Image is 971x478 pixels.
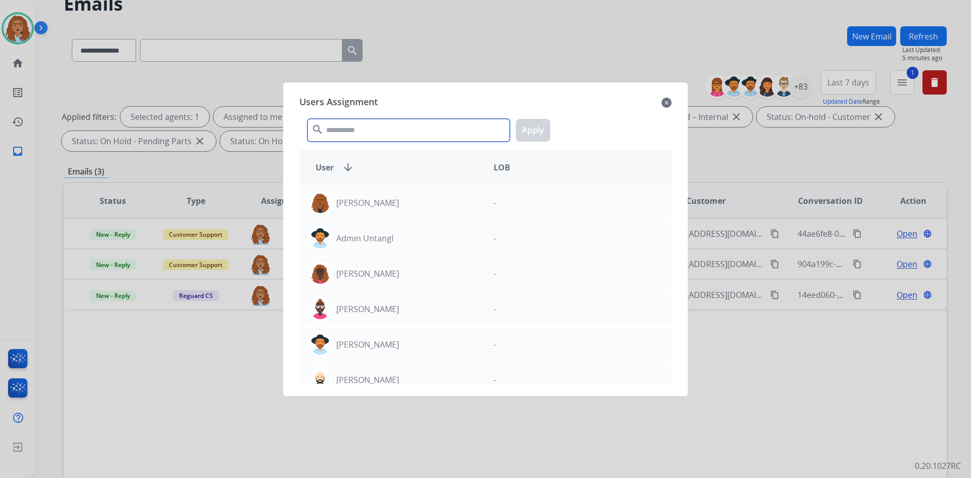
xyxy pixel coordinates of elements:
[336,303,399,315] p: [PERSON_NAME]
[494,232,496,244] p: -
[494,374,496,386] p: -
[336,268,399,280] p: [PERSON_NAME]
[336,232,393,244] p: Admin Untangl
[494,268,496,280] p: -
[299,95,378,111] span: Users Assignment
[336,338,399,351] p: [PERSON_NAME]
[312,123,324,136] mat-icon: search
[336,374,399,386] p: [PERSON_NAME]
[494,303,496,315] p: -
[516,119,550,142] button: Apply
[494,161,510,173] span: LOB
[342,161,354,173] mat-icon: arrow_downward
[307,161,485,173] div: User
[494,338,496,351] p: -
[661,97,672,109] mat-icon: close
[494,197,496,209] p: -
[336,197,399,209] p: [PERSON_NAME]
